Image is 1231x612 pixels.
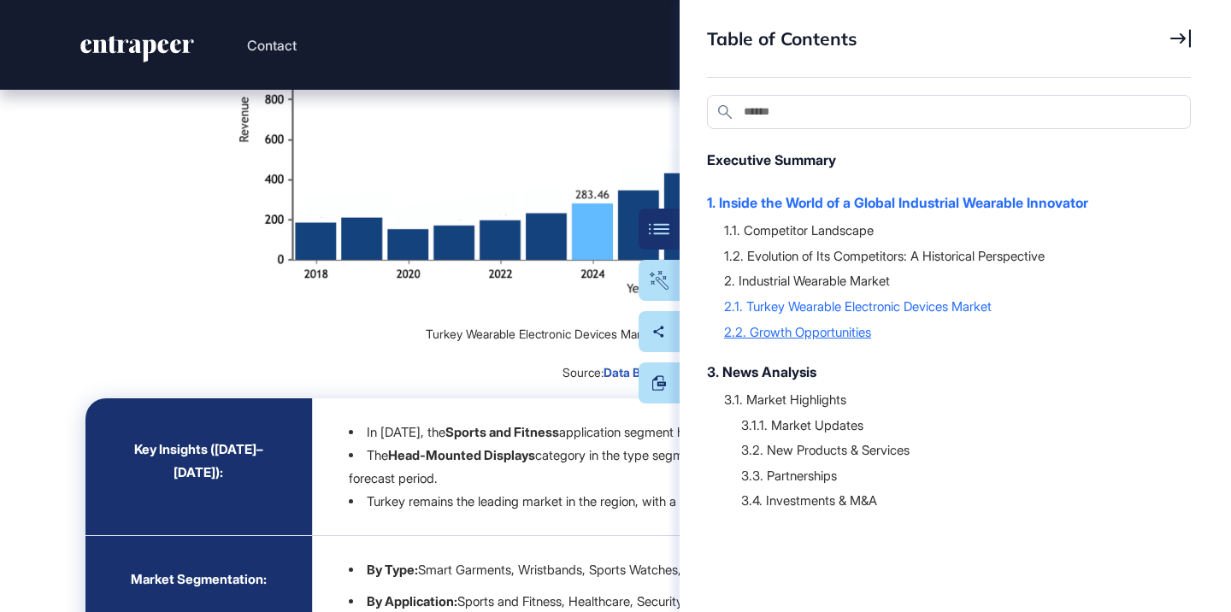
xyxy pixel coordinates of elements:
[247,34,297,56] button: Contact
[707,192,1174,213] div: 1. Inside the World of a Global Industrial Wearable Innovator
[741,467,1174,484] div: 3.3. Partnerships
[604,365,669,380] span: Data Bridge
[367,593,457,609] strong: By Application:
[707,362,1174,382] div: 3. News Analysis
[724,391,1174,408] div: 3.1. Market Highlights
[741,416,1174,433] div: 3.1.1. Market Updates
[131,571,267,587] span: Market Segmentation:
[367,493,945,509] p: Turkey remains the leading market in the region, with a revenue value of in [DATE].
[707,27,857,50] span: Table of Contents
[445,424,559,440] strong: Sports and Fitness
[388,447,535,463] strong: Head-Mounted Displays
[741,491,1174,509] div: 3.4. Investments & M&A
[367,562,418,578] strong: By Type:
[79,36,196,68] a: entrapeer-logo
[604,363,669,380] a: Data Bridge
[724,272,1174,289] div: 2. Industrial Wearable Market
[707,150,1174,170] div: Executive Summary
[741,441,1174,458] div: 3.2. New Products & Services
[562,365,604,380] span: Source:
[367,593,1078,609] p: Sports and Fitness, Healthcare, Security and Proximity, Electronics, Industrial, Automation, Auto...
[724,297,1174,315] div: 2.1. Turkey Wearable Electronic Devices Market
[724,323,1174,340] div: 2.2. Growth Opportunities
[134,441,263,480] span: Key Insights ([DATE]–[DATE]):
[367,424,1026,440] p: In [DATE], the application segment held the largest market share, generating .
[724,221,1174,238] div: 1.1. Competitor Landscape
[349,558,1117,581] li: Smart Garments, Wristbands, Sports Watches, Head-Mounted Displays, Ear-Worn Devices (Hearables), ...
[426,327,805,341] span: Turkey Wearable Electronic Devices Market [DATE]-[DATE] USD Million
[724,247,1174,264] div: 1.2. Evolution of Its Competitors: A Historical Perspective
